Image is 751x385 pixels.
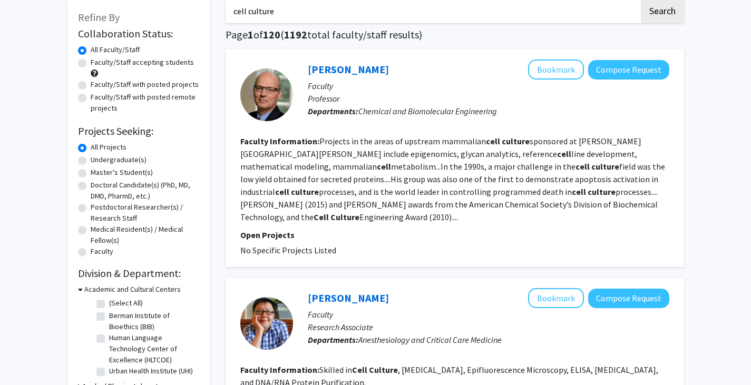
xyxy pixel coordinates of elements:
b: culture [291,186,319,197]
b: Departments: [308,106,358,116]
p: Professor [308,92,669,105]
label: Doctoral Candidate(s) (PhD, MD, DMD, PharmD, etc.) [91,180,199,202]
label: All Projects [91,142,126,153]
label: Faculty/Staff with posted remote projects [91,92,199,114]
b: culture [591,161,619,172]
button: Add Fumin Chang to Bookmarks [528,288,584,308]
b: culture [502,136,530,146]
h3: Academic and Cultural Centers [84,284,181,295]
span: 120 [263,28,280,41]
iframe: Chat [8,338,45,377]
b: Departments: [308,334,358,345]
b: Culture [330,212,359,222]
span: Anesthesiology and Critical Care Medicine [358,334,502,345]
b: Cell [352,364,367,375]
span: 1192 [284,28,307,41]
b: cell [486,136,500,146]
b: cell [377,161,391,172]
span: Refine By [78,11,120,24]
b: culture [588,186,616,197]
h2: Collaboration Status: [78,27,199,40]
b: Faculty Information: [240,136,319,146]
label: Undergraduate(s) [91,154,147,165]
b: Cell [314,212,329,222]
b: cell [275,186,289,197]
label: Faculty/Staff with posted projects [91,79,199,90]
button: Compose Request to Mike Betenbaugh [588,60,669,80]
b: Faculty Information: [240,364,319,375]
h2: Division & Department: [78,267,199,280]
label: Master's Student(s) [91,167,153,178]
label: Postdoctoral Researcher(s) / Research Staff [91,202,199,224]
label: Faculty/Staff accepting students [91,57,194,68]
button: Compose Request to Fumin Chang [588,289,669,308]
b: cell [576,161,590,172]
label: (Select All) [109,298,143,309]
label: Urban Health Institute (UHI) [109,366,193,377]
a: [PERSON_NAME] [308,291,389,304]
h1: Page of ( total faculty/staff results) [226,28,684,41]
p: Open Projects [240,229,669,241]
p: Faculty [308,308,669,321]
a: [PERSON_NAME] [308,63,389,76]
span: Chemical and Biomolecular Engineering [358,106,497,116]
button: Add Mike Betenbaugh to Bookmarks [528,60,584,80]
b: cell [557,149,571,159]
label: Berman Institute of Bioethics (BIB) [109,310,197,332]
fg-read-more: Projects in the areas of upstream mammalian sponsored at [PERSON_NAME][GEOGRAPHIC_DATA][PERSON_NA... [240,136,665,222]
label: Faculty [91,246,113,257]
label: Medical Resident(s) / Medical Fellow(s) [91,224,199,246]
span: 1 [248,28,253,41]
h2: Projects Seeking: [78,125,199,137]
b: cell [572,186,586,197]
b: Culture [369,364,398,375]
p: Research Associate [308,321,669,333]
span: No Specific Projects Listed [240,245,336,255]
p: Faculty [308,80,669,92]
label: All Faculty/Staff [91,44,140,55]
label: Human Language Technology Center of Excellence (HLTCOE) [109,332,197,366]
